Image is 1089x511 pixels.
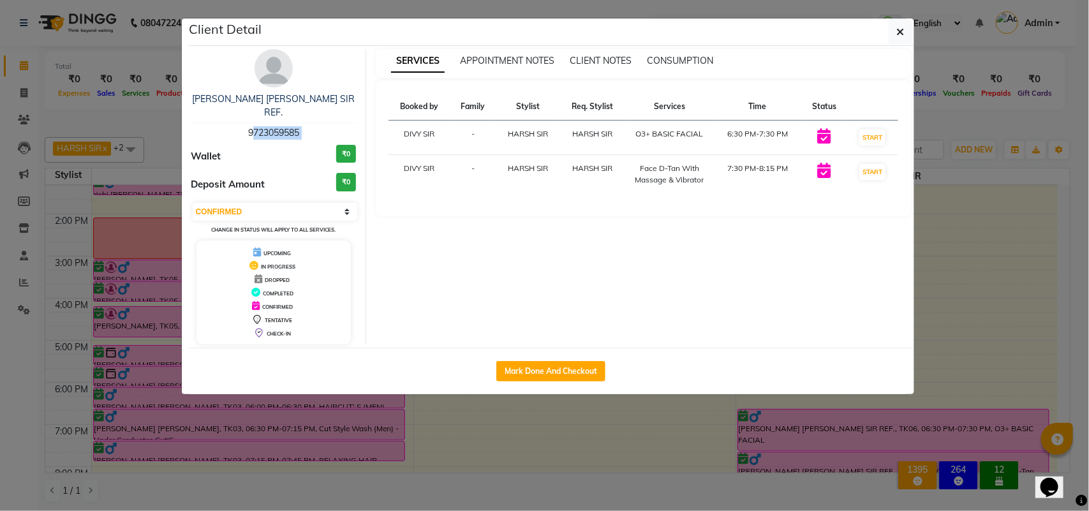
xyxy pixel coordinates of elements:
[248,127,299,138] span: 9723059585
[460,55,554,66] span: APPOINTMENT NOTES
[336,173,356,191] h3: ₹0
[265,317,292,323] span: TENTATIVE
[450,121,496,155] td: -
[508,163,548,173] span: HARSH SIR
[255,49,293,87] img: avatar
[570,55,632,66] span: CLIENT NOTES
[191,149,221,164] span: Wallet
[389,155,450,194] td: DIVY SIR
[261,263,295,270] span: IN PROGRESS
[262,304,293,310] span: CONFIRMED
[1035,460,1076,498] iframe: chat widget
[389,121,450,155] td: DIVY SIR
[801,93,847,121] th: Status
[633,163,706,186] div: Face D-Tan With Massage & Vibrator
[267,330,291,337] span: CHECK-IN
[573,163,613,173] span: HARSH SIR
[189,20,262,39] h5: Client Detail
[714,121,801,155] td: 6:30 PM-7:30 PM
[265,277,290,283] span: DROPPED
[859,130,885,145] button: START
[496,361,605,381] button: Mark Done And Checkout
[263,250,291,256] span: UPCOMING
[626,93,714,121] th: Services
[391,50,445,73] span: SERVICES
[859,164,885,180] button: START
[191,177,265,192] span: Deposit Amount
[508,129,548,138] span: HARSH SIR
[450,155,496,194] td: -
[573,129,613,138] span: HARSH SIR
[211,226,336,233] small: Change in status will apply to all services.
[263,290,293,297] span: COMPLETED
[192,93,355,118] a: [PERSON_NAME] [PERSON_NAME] SIR REF.
[496,93,559,121] th: Stylist
[389,93,450,121] th: Booked by
[633,128,706,140] div: O3+ BASIC FACIAL
[647,55,713,66] span: CONSUMPTION
[560,93,626,121] th: Req. Stylist
[714,93,801,121] th: Time
[336,145,356,163] h3: ₹0
[714,155,801,194] td: 7:30 PM-8:15 PM
[450,93,496,121] th: Family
